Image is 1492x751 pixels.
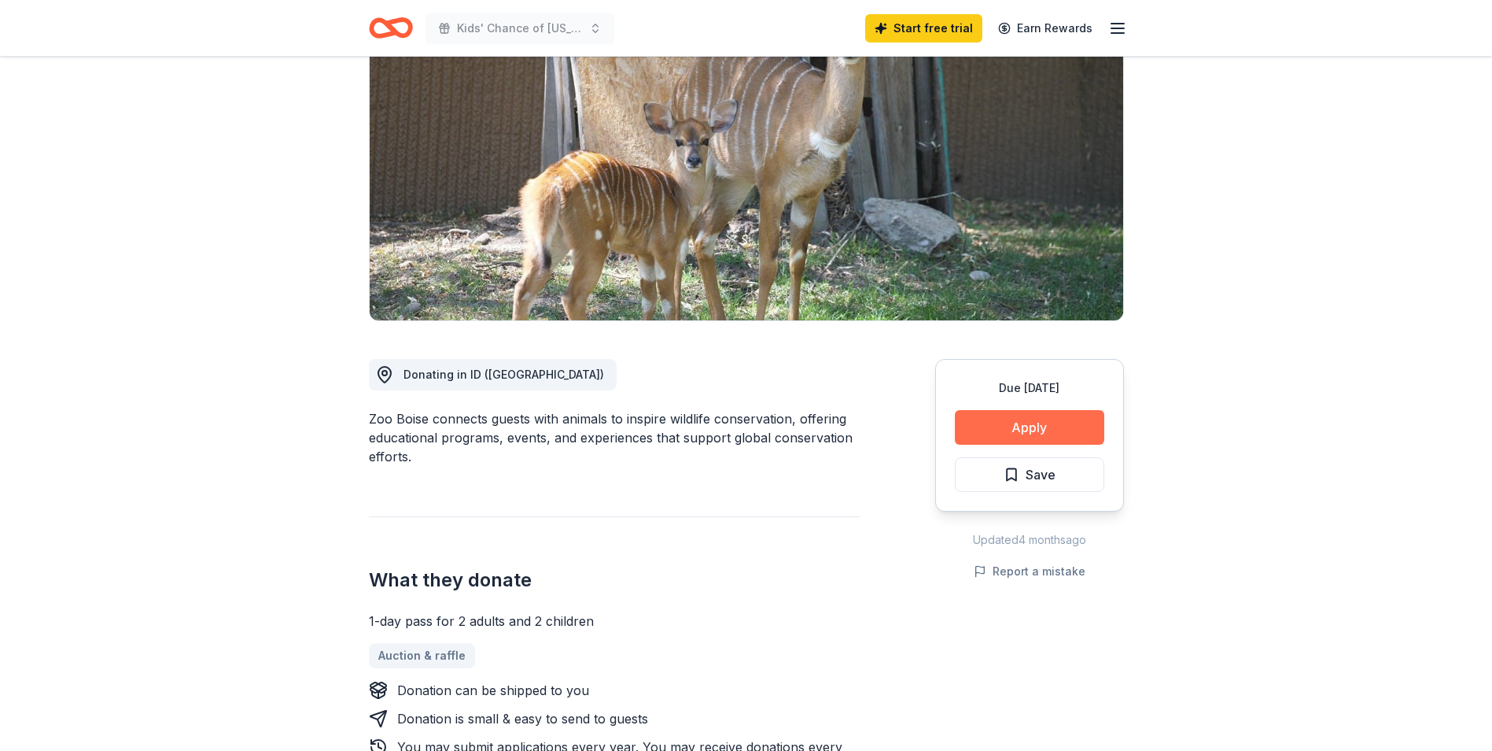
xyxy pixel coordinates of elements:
a: Earn Rewards [989,14,1102,43]
img: Image for Zoo Boise [370,20,1123,320]
div: Donation can be shipped to you [397,681,589,700]
a: Auction & raffle [369,643,475,668]
button: Kids' Chance of [US_STATE] Holiday Fundraiser [425,13,614,44]
div: Updated 4 months ago [935,531,1124,549]
a: Start free trial [865,14,982,43]
div: Donation is small & easy to send to guests [397,709,648,728]
span: Save [1026,464,1055,485]
button: Apply [955,410,1104,445]
span: Kids' Chance of [US_STATE] Holiday Fundraiser [457,19,583,38]
span: Donating in ID ([GEOGRAPHIC_DATA]) [403,368,604,381]
div: Due [DATE] [955,379,1104,398]
a: Home [369,9,413,46]
button: Report a mistake [974,562,1085,581]
h2: What they donate [369,568,860,593]
button: Save [955,457,1104,492]
div: Zoo Boise connects guests with animals to inspire wildlife conservation, offering educational pro... [369,409,860,466]
div: 1-day pass for 2 adults and 2 children [369,612,860,631]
